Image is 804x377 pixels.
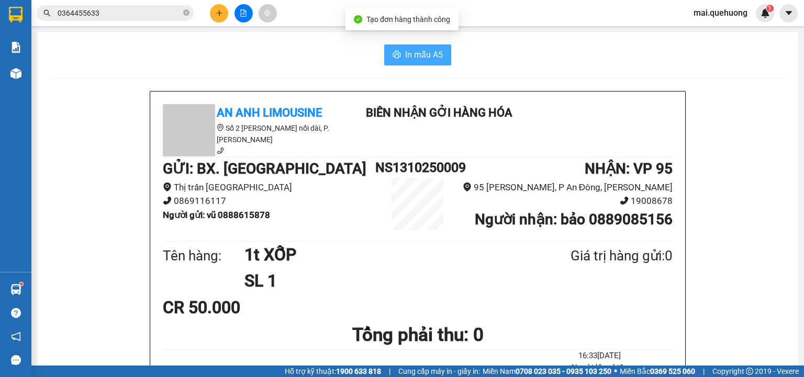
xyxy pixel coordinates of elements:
[393,50,401,60] span: printer
[183,8,189,18] span: close-circle
[216,9,223,17] span: plus
[58,7,181,19] input: Tìm tên, số ĐT hoặc mã đơn
[527,350,673,362] li: 16:33[DATE]
[384,44,451,65] button: printerIn mẫu A5
[163,194,375,208] li: 0869116117
[354,15,362,24] span: check-circle
[285,365,381,377] span: Hỗ trợ kỹ thuật:
[516,367,611,375] strong: 0708 023 035 - 0935 103 250
[13,67,58,117] b: An Anh Limousine
[163,321,673,349] h1: Tổng phải thu: 0
[703,365,705,377] span: |
[366,15,450,24] span: Tạo đơn hàng thành công
[68,15,100,100] b: Biên nhận gởi hàng hóa
[163,160,366,177] b: GỬI : BX. [GEOGRAPHIC_DATA]
[746,368,753,375] span: copyright
[398,365,480,377] span: Cung cấp máy in - giấy in:
[163,294,331,321] div: CR 50.000
[11,355,21,365] span: message
[761,8,770,18] img: icon-new-feature
[460,180,673,195] li: 95 [PERSON_NAME], P An Đông, [PERSON_NAME]
[163,210,270,220] b: Người gửi : vũ 0888615878
[405,48,443,61] span: In mẫu A5
[217,124,224,131] span: environment
[259,4,277,22] button: aim
[11,308,21,318] span: question-circle
[784,8,794,18] span: caret-down
[779,4,798,22] button: caret-down
[483,365,611,377] span: Miền Nam
[163,245,244,267] div: Tên hàng:
[163,182,172,191] span: environment
[685,6,756,19] span: mai.quehuong
[375,157,460,178] h1: NS1310250009
[10,68,21,79] img: warehouse-icon
[336,367,381,375] strong: 1900 633 818
[650,367,695,375] strong: 0369 525 060
[463,182,472,191] span: environment
[183,9,189,16] span: close-circle
[163,180,375,195] li: Thị trấn [GEOGRAPHIC_DATA]
[520,245,673,267] div: Giá trị hàng gửi: 0
[264,9,271,17] span: aim
[620,196,629,205] span: phone
[614,369,617,373] span: ⚪️
[217,147,224,154] span: phone
[768,5,772,12] span: 1
[10,42,21,53] img: solution-icon
[10,284,21,295] img: warehouse-icon
[585,160,673,177] b: NHẬN : VP 95
[9,7,23,22] img: logo-vxr
[244,268,520,294] h1: SL 1
[163,122,351,145] li: Số 2 [PERSON_NAME] nối dài, P. [PERSON_NAME]
[163,196,172,205] span: phone
[244,242,520,268] h1: 1t XỐP
[620,365,695,377] span: Miền Bắc
[43,9,51,17] span: search
[389,365,390,377] span: |
[217,106,322,119] b: An Anh Limousine
[766,5,774,12] sup: 1
[527,362,673,374] li: Người lập phiếu
[210,4,228,22] button: plus
[240,9,247,17] span: file-add
[20,282,23,285] sup: 1
[460,194,673,208] li: 19008678
[366,106,512,119] b: Biên nhận gởi hàng hóa
[11,332,21,341] span: notification
[475,211,673,228] b: Người nhận : bảo 0889085156
[234,4,253,22] button: file-add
